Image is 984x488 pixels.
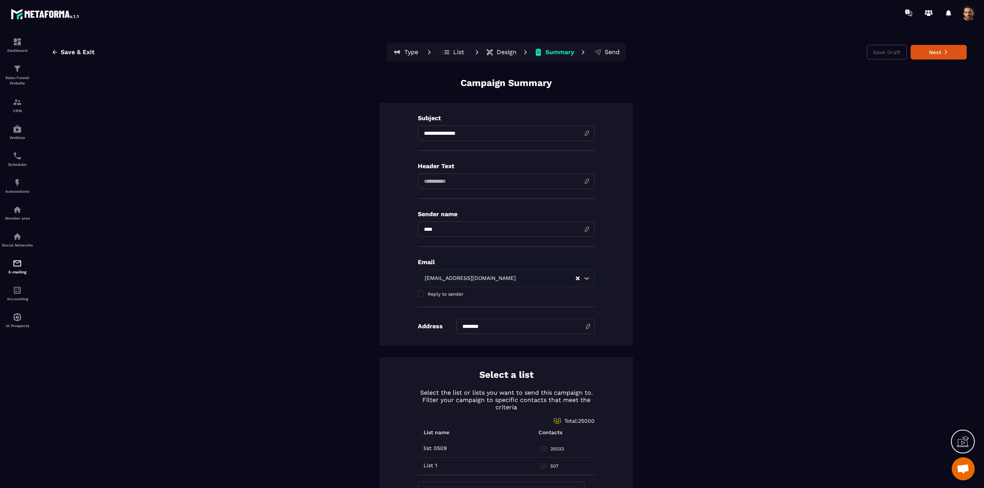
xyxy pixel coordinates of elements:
[2,324,33,328] p: IA Prospects
[13,64,22,73] img: formation
[576,276,580,281] button: Clear Selected
[590,45,624,60] button: Send
[11,7,80,21] img: logo
[424,445,447,451] p: list 0509
[550,463,558,469] p: 507
[2,216,33,220] p: Member area
[460,77,552,89] p: Campaign Summary
[453,48,464,56] p: List
[13,37,22,46] img: formation
[13,178,22,187] img: automations
[428,291,464,297] span: Reply to sender
[418,258,595,266] p: Email
[436,45,470,60] button: List
[2,199,33,226] a: automationsautomationsMember area
[484,45,519,60] button: Design
[61,48,95,56] span: Save & Exit
[911,45,967,60] button: Next
[532,45,577,60] button: Summary
[13,286,22,295] img: accountant
[2,172,33,199] a: automationsautomationsAutomations
[2,162,33,167] p: Scheduler
[418,323,443,330] p: Address
[46,45,100,59] button: Save & Exit
[2,136,33,140] p: Webinar
[564,418,595,424] span: Total: 25000
[423,274,517,283] span: [EMAIL_ADDRESS][DOMAIN_NAME]
[13,151,22,160] img: scheduler
[388,45,423,60] button: Type
[517,274,575,283] input: Search for option
[605,48,620,56] p: Send
[418,270,595,287] div: Search for option
[13,313,22,322] img: automations
[2,297,33,301] p: Accounting
[497,48,517,56] p: Design
[418,210,595,218] p: Sender name
[13,124,22,134] img: automations
[424,429,449,435] p: List name
[418,389,595,396] p: Select the list or lists you want to send this campaign to.
[2,109,33,113] p: CRM
[2,146,33,172] a: schedulerschedulerScheduler
[545,48,574,56] p: Summary
[418,162,595,170] p: Header Text
[539,429,562,435] p: Contacts
[2,92,33,119] a: formationformationCRM
[2,58,33,92] a: formationformationSales Funnel Website
[13,98,22,107] img: formation
[2,270,33,274] p: E-mailing
[13,259,22,268] img: email
[479,369,534,381] p: Select a list
[2,253,33,280] a: emailemailE-mailing
[2,31,33,58] a: formationformationDashboard
[13,232,22,241] img: social-network
[2,119,33,146] a: automationsautomationsWebinar
[2,48,33,53] p: Dashboard
[424,462,437,468] p: List 1
[2,243,33,247] p: Social Networks
[418,114,595,122] p: Subject
[13,205,22,214] img: automations
[2,226,33,253] a: social-networksocial-networkSocial Networks
[2,280,33,307] a: accountantaccountantAccounting
[2,189,33,194] p: Automations
[952,457,975,480] div: Open chat
[404,48,418,56] p: Type
[2,75,33,86] p: Sales Funnel Website
[418,396,595,411] p: Filter your campaign to specific contacts that meet the criteria
[550,446,564,452] p: 25033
